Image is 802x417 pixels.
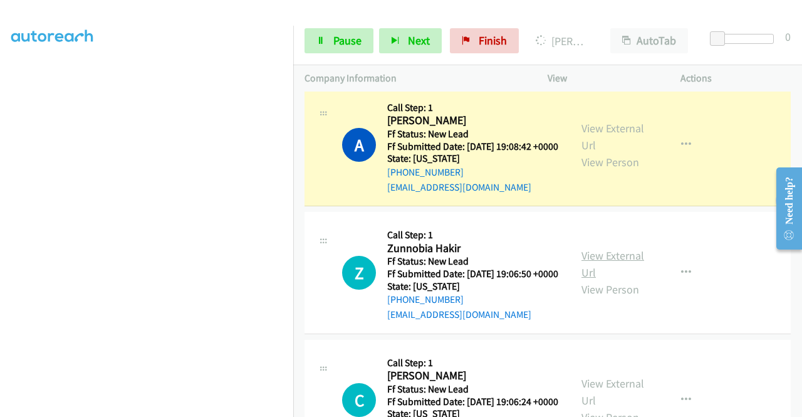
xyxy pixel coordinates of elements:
[581,155,639,169] a: View Person
[387,140,558,153] h5: Ff Submitted Date: [DATE] 19:08:42 +0000
[387,102,558,114] h5: Call Step: 1
[387,357,558,369] h5: Call Step: 1
[479,33,507,48] span: Finish
[342,256,376,290] div: The call is yet to be attempted
[387,152,558,165] h5: State: [US_STATE]
[342,383,376,417] div: The call is yet to be attempted
[387,229,558,241] h5: Call Step: 1
[387,268,558,280] h5: Ff Submitted Date: [DATE] 19:06:50 +0000
[450,28,519,53] a: Finish
[387,166,464,178] a: [PHONE_NUMBER]
[333,33,362,48] span: Pause
[387,396,558,408] h5: Ff Submitted Date: [DATE] 19:06:24 +0000
[387,181,531,193] a: [EMAIL_ADDRESS][DOMAIN_NAME]
[387,309,531,320] a: [EMAIL_ADDRESS][DOMAIN_NAME]
[387,113,555,128] h2: [PERSON_NAME]
[387,293,464,305] a: [PHONE_NUMBER]
[387,128,558,140] h5: Ff Status: New Lead
[379,28,442,53] button: Next
[387,369,555,383] h2: [PERSON_NAME]
[766,159,802,258] iframe: Resource Center
[387,280,558,293] h5: State: [US_STATE]
[408,33,430,48] span: Next
[785,28,791,45] div: 0
[387,383,558,396] h5: Ff Status: New Lead
[536,33,588,50] p: [PERSON_NAME]
[342,383,376,417] h1: C
[305,71,525,86] p: Company Information
[581,282,639,297] a: View Person
[610,28,688,53] button: AutoTab
[387,255,558,268] h5: Ff Status: New Lead
[342,128,376,162] h1: A
[305,28,373,53] a: Pause
[581,376,644,408] a: View External Url
[581,121,644,152] a: View External Url
[548,71,658,86] p: View
[680,71,791,86] p: Actions
[387,241,555,256] h2: Zunnobia Hakir
[342,256,376,290] h1: Z
[716,34,774,44] div: Delay between calls (in seconds)
[581,248,644,280] a: View External Url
